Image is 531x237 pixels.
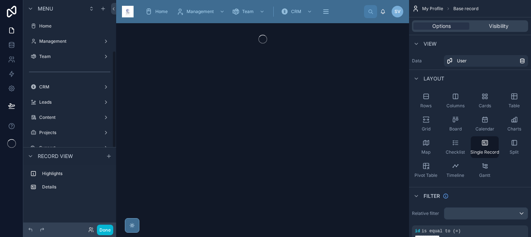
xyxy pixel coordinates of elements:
button: Split [500,136,528,158]
span: Pivot Table [414,172,437,178]
div: scrollable content [23,165,116,200]
button: Table [500,90,528,112]
button: Grid [412,113,440,135]
button: Board [441,113,469,135]
span: Filter [424,192,440,200]
span: Visibility [489,22,508,30]
button: Timeline [441,159,469,181]
span: Split [510,149,519,155]
button: Checklist [441,136,469,158]
label: CRM [39,84,100,90]
span: Single Record [470,149,499,155]
a: Management [28,36,112,47]
a: Home [28,20,112,32]
span: Menu [38,5,53,12]
img: App logo [122,6,134,17]
span: View [424,40,437,47]
span: SV [395,9,401,14]
button: Single Record [471,136,499,158]
label: Relative filter [412,211,441,216]
button: Cards [471,90,499,112]
a: Team [230,5,268,18]
a: Management [174,5,228,18]
span: Options [432,22,451,30]
span: Management [187,9,214,14]
span: Map [421,149,430,155]
label: Support [39,145,100,151]
label: Home [39,23,110,29]
button: Pivot Table [412,159,440,181]
span: Home [155,9,168,14]
label: Highlights [42,171,109,176]
button: Calendar [471,113,499,135]
span: Charts [507,126,521,132]
span: Timeline [446,172,464,178]
span: Columns [446,103,465,109]
a: User [444,55,528,67]
a: Leads [28,96,112,108]
label: Data [412,58,441,64]
button: Rows [412,90,440,112]
span: Calendar [475,126,494,132]
span: Cards [479,103,491,109]
button: Map [412,136,440,158]
span: Checklist [446,149,465,155]
button: Gantt [471,159,499,181]
span: Gantt [479,172,490,178]
a: CRM [279,5,316,18]
label: Details [42,184,109,190]
label: Team [39,54,100,59]
div: scrollable content [139,4,364,20]
span: Rows [420,103,432,109]
label: Leads [39,99,100,105]
label: Content [39,115,100,120]
span: Base record [453,6,478,12]
a: Home [143,5,173,18]
span: CRM [291,9,301,14]
span: Record view [38,153,73,160]
button: Charts [500,113,528,135]
span: My Profile [422,6,443,12]
span: Board [449,126,462,132]
button: Done [97,225,113,235]
span: Layout [424,75,444,82]
label: Projects [39,130,100,136]
span: Team [242,9,254,14]
a: CRM [28,81,112,93]
a: Support [28,142,112,154]
a: Projects [28,127,112,138]
span: Table [508,103,520,109]
span: User [457,58,467,64]
button: Columns [441,90,469,112]
label: Management [39,38,100,44]
span: Grid [422,126,430,132]
a: Team [28,51,112,62]
a: Content [28,112,112,123]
